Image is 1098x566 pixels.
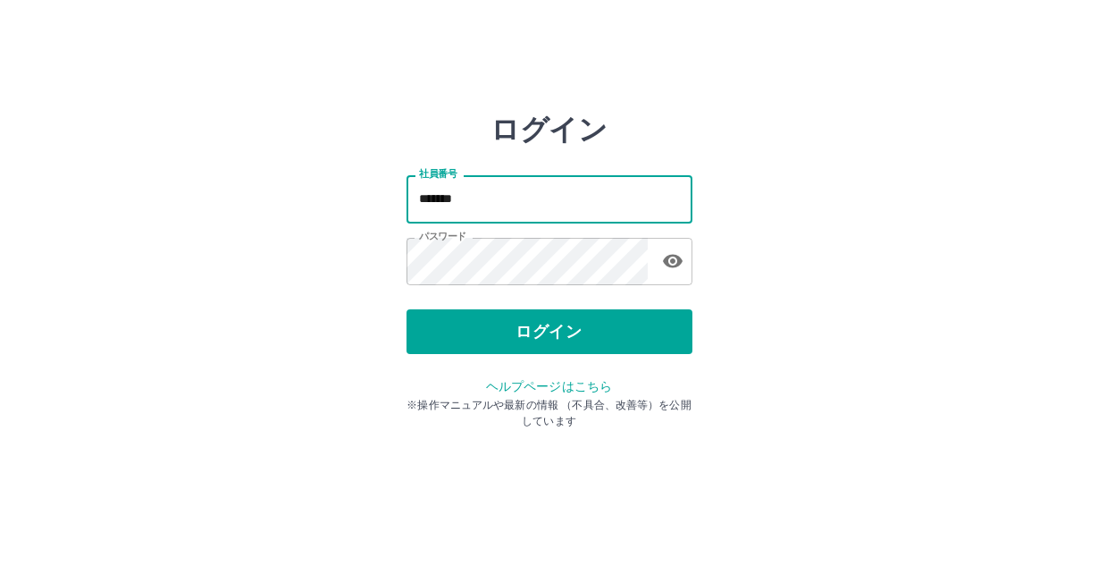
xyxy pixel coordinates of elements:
p: ※操作マニュアルや最新の情報 （不具合、改善等）を公開しています [407,397,692,429]
h2: ログイン [490,113,608,147]
label: パスワード [419,230,466,243]
label: 社員番号 [419,167,457,181]
button: ログイン [407,309,692,354]
a: ヘルプページはこちら [486,379,612,393]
